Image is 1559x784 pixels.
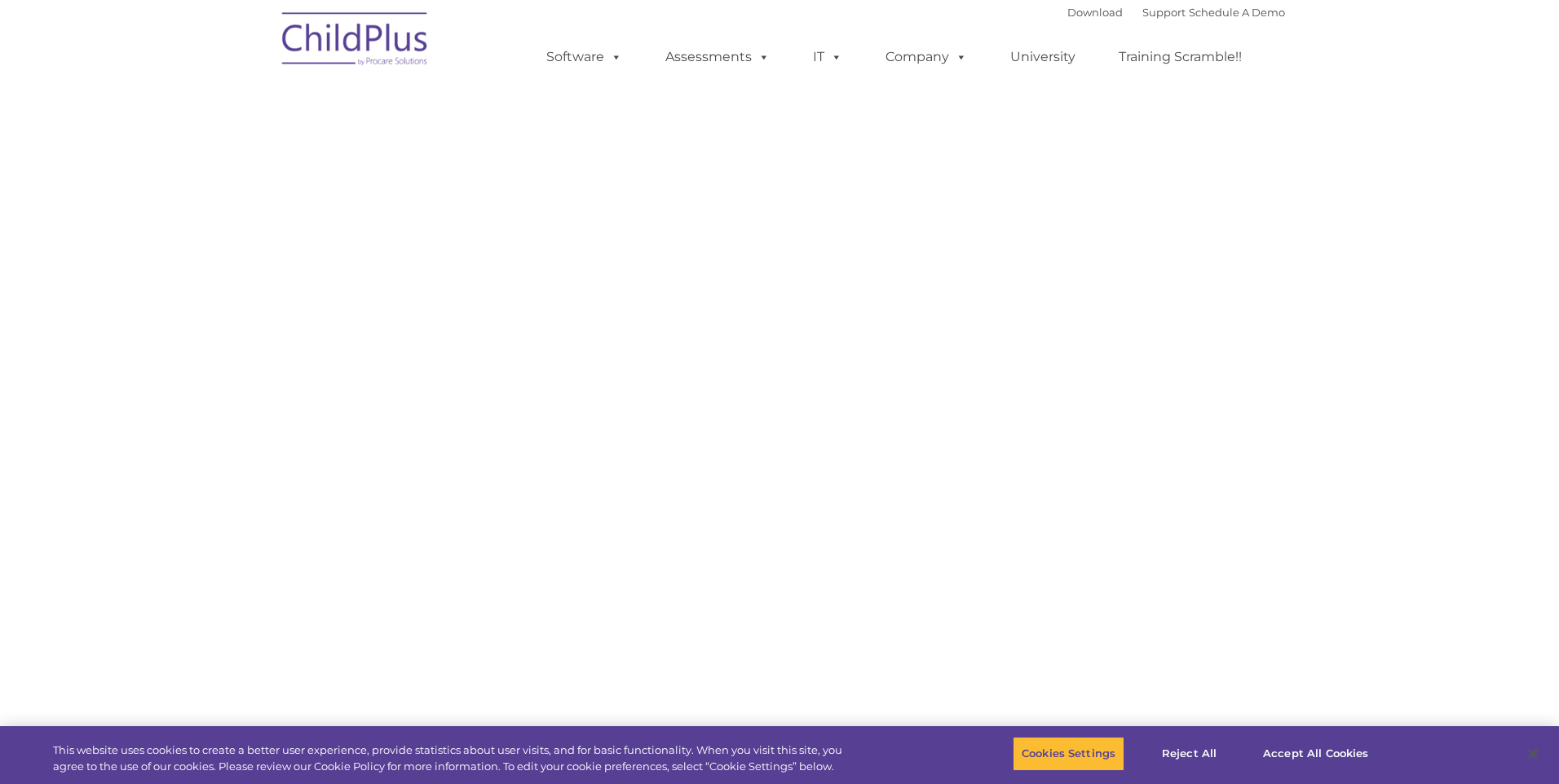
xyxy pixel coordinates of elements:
a: Schedule A Demo [1189,6,1285,19]
button: Accept All Cookies [1254,737,1377,771]
button: Reject All [1138,737,1240,771]
a: University [994,41,1092,73]
img: ChildPlus by Procare Solutions [274,1,437,82]
a: Software [530,41,638,73]
div: This website uses cookies to create a better user experience, provide statistics about user visit... [53,742,858,774]
a: IT [797,41,859,73]
button: Close [1515,736,1551,772]
a: Support [1142,6,1186,19]
font: | [1067,6,1285,19]
button: Cookies Settings [1013,737,1124,771]
a: Assessments [649,41,786,73]
a: Training Scramble!! [1102,41,1258,73]
a: Download [1067,6,1123,19]
a: Company [869,41,983,73]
